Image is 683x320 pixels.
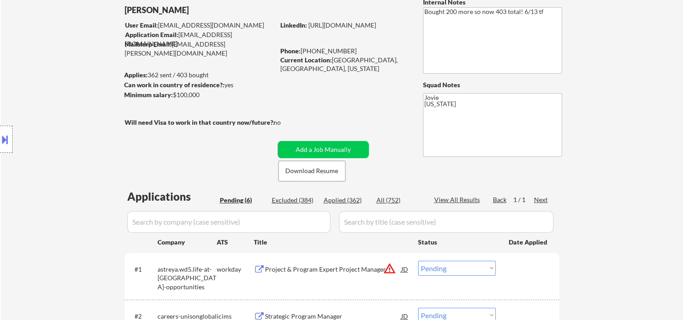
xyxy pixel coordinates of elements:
[127,191,217,202] div: Applications
[125,31,178,38] strong: Application Email:
[280,21,307,29] strong: LinkedIn:
[125,21,274,30] div: [EMAIL_ADDRESS][DOMAIN_NAME]
[272,196,317,205] div: Excluded (384)
[376,196,422,205] div: All (752)
[279,161,345,181] button: Download Resume
[135,265,150,274] div: #1
[124,80,272,89] div: yes
[158,265,217,292] div: astreya.wd5.life-at-[GEOGRAPHIC_DATA]-opportunities
[513,195,534,204] div: 1 / 1
[125,5,310,16] div: [PERSON_NAME]
[125,40,172,48] strong: Mailslurp Email:
[127,211,330,233] input: Search by company (case sensitive)
[280,47,408,56] div: [PHONE_NUMBER]
[534,195,548,204] div: Next
[124,90,274,99] div: $100,000
[324,196,369,205] div: Applied (362)
[280,47,301,55] strong: Phone:
[493,195,507,204] div: Back
[434,195,483,204] div: View All Results
[509,238,548,247] div: Date Applied
[418,234,496,250] div: Status
[125,21,158,29] strong: User Email:
[158,238,217,247] div: Company
[423,80,562,89] div: Squad Notes
[217,265,254,274] div: workday
[265,265,401,274] div: Project & Program Expert Project Manager
[124,71,274,80] div: 362 sent / 403 bought
[125,118,275,126] strong: Will need Visa to work in that country now/future?:
[254,238,409,247] div: Title
[383,262,396,275] button: warning_amber
[280,56,408,73] div: [GEOGRAPHIC_DATA], [GEOGRAPHIC_DATA], [US_STATE]
[400,261,409,277] div: JD
[217,238,254,247] div: ATS
[308,21,376,29] a: [URL][DOMAIN_NAME]
[125,30,274,48] div: [EMAIL_ADDRESS][DOMAIN_NAME]
[274,118,299,127] div: no
[280,56,332,64] strong: Current Location:
[339,211,553,233] input: Search by title (case sensitive)
[124,81,224,89] strong: Can work in country of residence?:
[220,196,265,205] div: Pending (6)
[125,40,274,57] div: [EMAIL_ADDRESS][PERSON_NAME][DOMAIN_NAME]
[278,141,369,158] button: Add a Job Manually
